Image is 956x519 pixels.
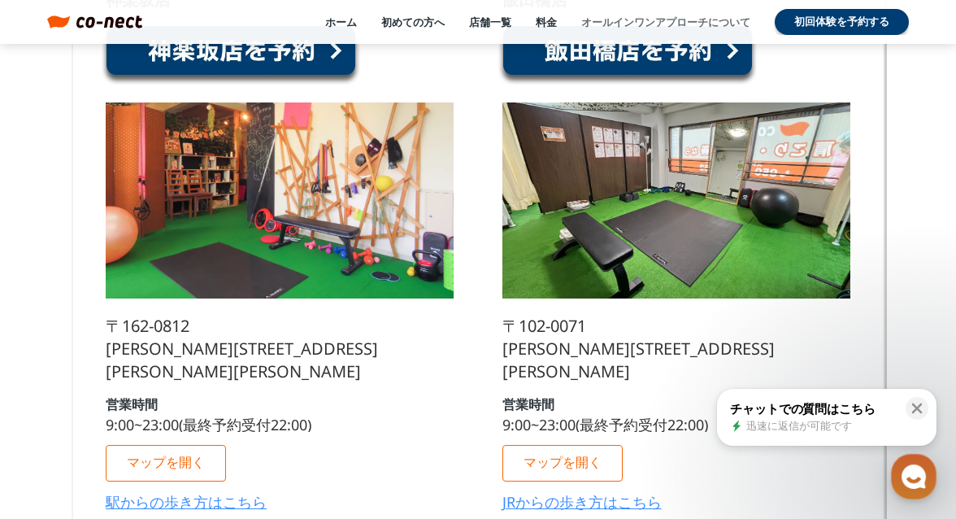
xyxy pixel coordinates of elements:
[502,398,554,411] p: 営業時間
[127,456,205,469] p: マップを開く
[581,15,750,29] a: オールインワンアプローチについて
[524,456,602,469] p: マップを開く
[5,384,107,425] a: ホーム
[325,15,357,29] a: ホーム
[106,495,267,509] a: 駅からの歩き方はこちら
[210,384,312,425] a: 設定
[536,15,557,29] a: 料金
[41,408,71,421] span: ホーム
[502,495,662,509] a: JRからの歩き方はこちら
[775,9,909,35] a: 初回体験を予約する
[502,445,623,482] a: マップを開く
[251,408,271,421] span: 設定
[107,384,210,425] a: チャット
[502,417,708,432] p: 9:00~23:00(最終予約受付22:00)
[106,417,311,432] p: 9:00~23:00(最終予約受付22:00)
[381,15,445,29] a: 初めての方へ
[106,315,454,383] p: 〒162-0812 [PERSON_NAME][STREET_ADDRESS][PERSON_NAME][PERSON_NAME]
[106,398,158,411] p: 営業時間
[502,315,850,383] p: 〒102-0071 [PERSON_NAME][STREET_ADDRESS][PERSON_NAME]
[469,15,511,29] a: 店舗一覧
[139,409,178,422] span: チャット
[106,445,226,482] a: マップを開く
